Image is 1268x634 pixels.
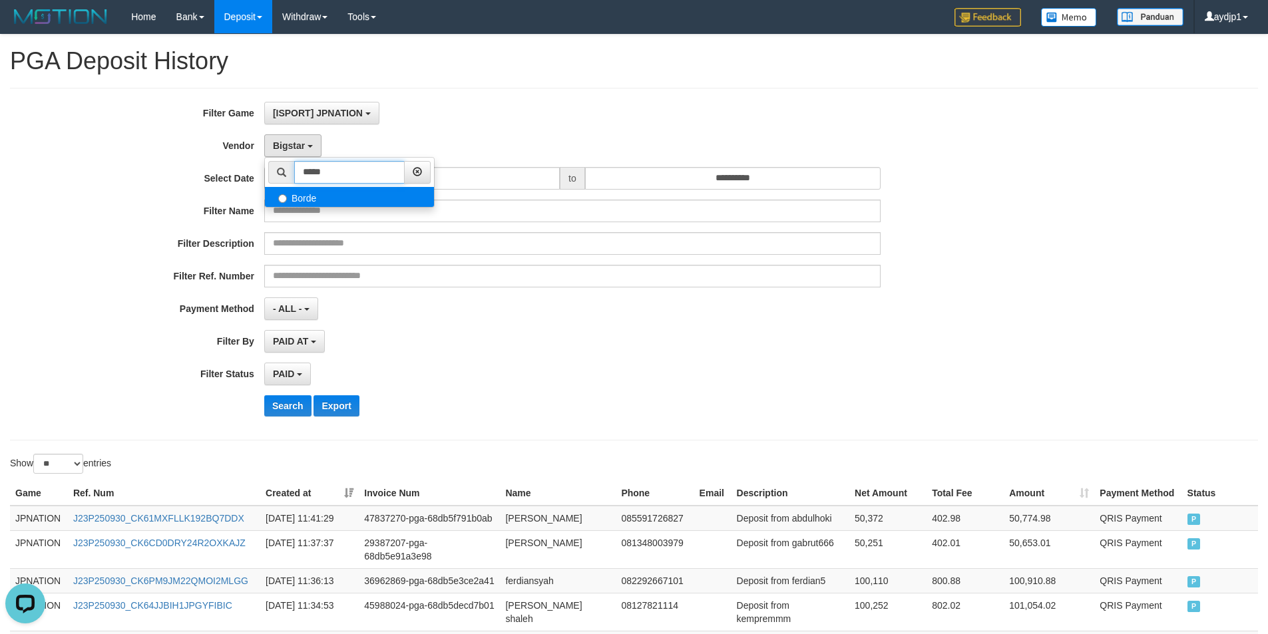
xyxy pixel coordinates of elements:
td: 100,110 [849,568,927,593]
td: 085591726827 [616,506,694,531]
span: PAID [273,369,294,379]
button: PAID [264,363,311,385]
td: Deposit from ferdian5 [732,568,850,593]
td: 50,774.98 [1004,506,1094,531]
th: Created at: activate to sort column ascending [260,481,359,506]
span: PAID [1187,538,1201,550]
th: Amount: activate to sort column ascending [1004,481,1094,506]
th: Description [732,481,850,506]
td: Deposit from abdulhoki [732,506,850,531]
td: 08127821114 [616,593,694,631]
td: [DATE] 11:34:53 [260,593,359,631]
a: J23P250930_CK6CD0DRY24R2OXKAJZ [73,538,246,548]
th: Name [500,481,616,506]
td: [PERSON_NAME] [500,530,616,568]
td: ferdiansyah [500,568,616,593]
img: Feedback.jpg [954,8,1021,27]
td: Deposit from kempremmm [732,593,850,631]
input: Borde [278,194,287,203]
span: PAID AT [273,336,308,347]
th: Email [694,481,732,506]
td: 101,054.02 [1004,593,1094,631]
th: Total Fee [927,481,1004,506]
td: JPNATION [10,506,68,531]
td: [DATE] 11:41:29 [260,506,359,531]
select: Showentries [33,454,83,474]
td: 50,251 [849,530,927,568]
td: 100,252 [849,593,927,631]
th: Phone [616,481,694,506]
a: J23P250930_CK6PM9JM22QMOI2MLGG [73,575,248,586]
td: [PERSON_NAME] [500,506,616,531]
td: QRIS Payment [1094,506,1181,531]
td: [DATE] 11:36:13 [260,568,359,593]
td: Deposit from gabrut666 [732,530,850,568]
span: Bigstar [273,140,305,151]
td: 50,653.01 [1004,530,1094,568]
td: 36962869-pga-68db5e3ce2a41 [359,568,500,593]
th: Status [1182,481,1258,506]
button: - ALL - [264,297,318,320]
td: 402.01 [927,530,1004,568]
span: PAID [1187,514,1201,525]
td: 800.88 [927,568,1004,593]
td: [PERSON_NAME] shaleh [500,593,616,631]
button: Open LiveChat chat widget [5,5,45,45]
td: 45988024-pga-68db5decd7b01 [359,593,500,631]
th: Ref. Num [68,481,260,506]
td: 802.02 [927,593,1004,631]
img: panduan.png [1117,8,1183,26]
button: PAID AT [264,330,325,353]
a: J23P250930_CK64JJBIH1JPGYFIBIC [73,600,232,611]
th: Invoice Num [359,481,500,506]
td: JPNATION [10,530,68,568]
a: J23P250930_CK61MXFLLK192BQ7DDX [73,513,244,524]
td: QRIS Payment [1094,593,1181,631]
img: MOTION_logo.png [10,7,111,27]
td: 29387207-pga-68db5e91a3e98 [359,530,500,568]
th: Game [10,481,68,506]
button: Search [264,395,312,416]
button: Export [314,395,359,416]
button: [ISPORT] JPNATION [264,102,379,124]
td: [DATE] 11:37:37 [260,530,359,568]
td: QRIS Payment [1094,568,1181,593]
td: 47837270-pga-68db5f791b0ab [359,506,500,531]
th: Payment Method [1094,481,1181,506]
label: Borde [265,187,434,207]
label: Show entries [10,454,111,474]
span: PAID [1187,576,1201,587]
td: JPNATION [10,568,68,593]
th: Net Amount [849,481,927,506]
button: Bigstar [264,134,321,157]
td: 081348003979 [616,530,694,568]
span: [ISPORT] JPNATION [273,108,363,118]
td: 402.98 [927,506,1004,531]
span: PAID [1187,601,1201,612]
td: 082292667101 [616,568,694,593]
td: 100,910.88 [1004,568,1094,593]
span: to [560,167,585,190]
img: Button%20Memo.svg [1041,8,1097,27]
td: 50,372 [849,506,927,531]
span: - ALL - [273,303,302,314]
td: QRIS Payment [1094,530,1181,568]
h1: PGA Deposit History [10,48,1258,75]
